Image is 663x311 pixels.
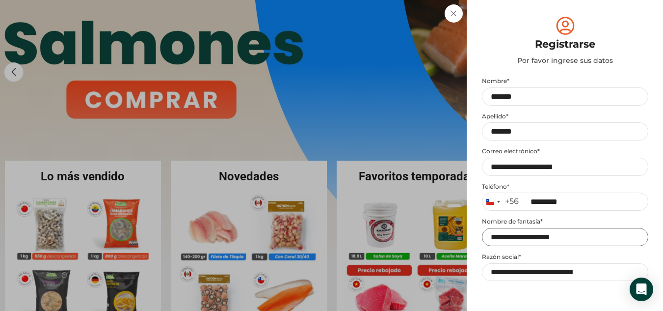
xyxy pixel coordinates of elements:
label: Razón social [482,253,648,261]
div: Registrarse [482,37,648,52]
div: Por favor ingrese sus datos [482,56,648,65]
label: Nombre de fantasía [482,218,648,226]
label: Apellido [482,113,648,120]
label: Nombre [482,77,648,85]
div: Open Intercom Messenger [630,278,653,301]
button: Selected country [482,193,519,210]
div: +56 [505,197,519,207]
label: Correo electrónico [482,147,648,155]
label: Teléfono [482,183,648,191]
img: tabler-icon-user-circle.svg [554,15,577,37]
